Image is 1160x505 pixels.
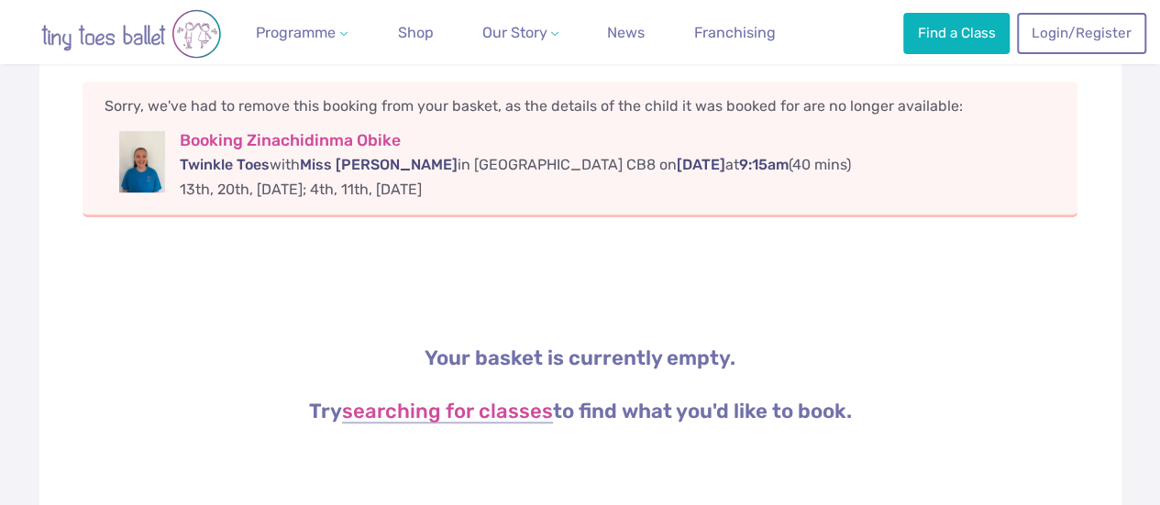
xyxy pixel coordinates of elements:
[1017,13,1145,53] a: Login/Register
[21,9,241,59] img: tiny toes ballet
[249,15,355,51] a: Programme
[180,131,1056,151] h3: Booking Zinachidinma Obike
[180,156,270,173] span: Twinkle Toes
[600,15,652,51] a: News
[105,96,1056,116] p: Sorry, we've had to remove this booking from your basket, as the details of the child it was book...
[694,24,776,41] span: Franchising
[180,155,1056,175] p: with in [GEOGRAPHIC_DATA] CB8 on at (40 mins)
[256,24,336,41] span: Programme
[687,15,783,51] a: Franchising
[481,24,547,41] span: Our Story
[391,15,441,51] a: Shop
[180,180,1056,200] p: 13th, 20th, [DATE]; 4th, 11th, [DATE]
[677,156,725,173] span: [DATE]
[300,156,458,173] span: Miss [PERSON_NAME]
[94,345,1067,373] p: Your basket is currently empty.
[607,24,645,41] span: News
[398,24,434,41] span: Shop
[903,13,1010,53] a: Find a Class
[739,156,789,173] span: 9:15am
[94,398,1067,426] p: Try to find what you'd like to book.
[474,15,566,51] a: Our Story
[342,401,553,423] a: searching for classes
